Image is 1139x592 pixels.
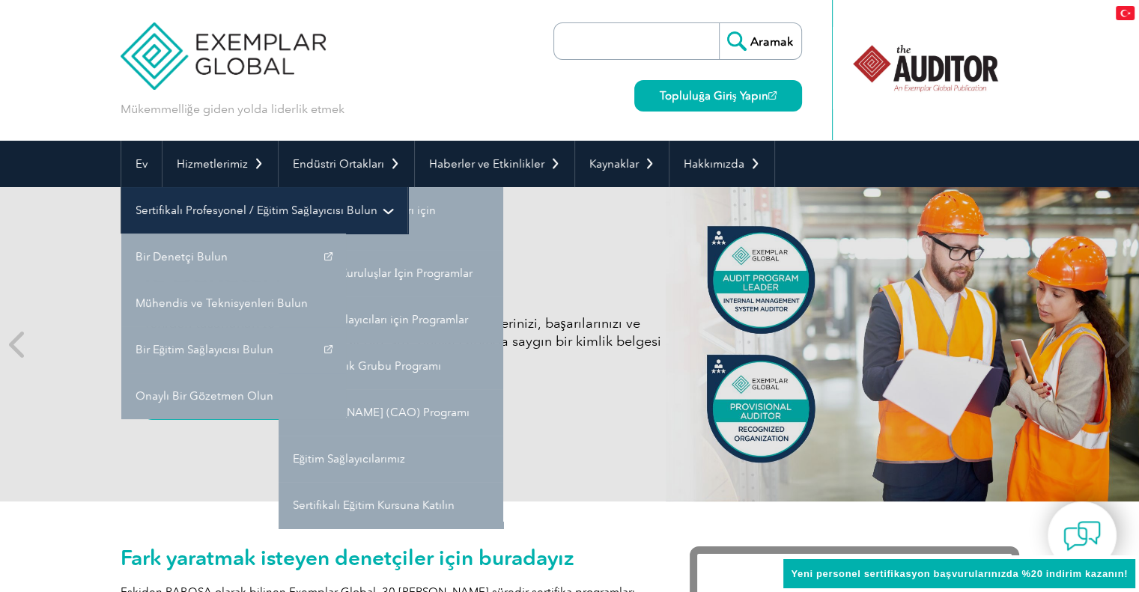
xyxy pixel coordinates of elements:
a: Hizmetlerimiz [163,141,278,187]
font: Haberler ve Etkinlikler [429,157,544,171]
a: Danışmanlık Grubu Programı [279,343,503,389]
font: Ev [136,157,148,171]
a: Sertifikalı Eğitim Kursuna Katılın [279,482,503,528]
font: Mühendis ve Teknisyenleri Bulun [136,296,308,310]
font: Onaylı Bir Gözetmen Olun [136,389,273,403]
font: Bir Denetçi Bulun [136,250,228,263]
font: Eğitim Sağlayıcıları için Programlar [293,313,468,326]
a: Ev [121,141,162,187]
font: Hakkımızda [684,157,744,171]
font: Tanınmış Kuruluşlar İçin Programlar [293,266,473,280]
font: Sertifikalı Profesyonel / Eğitim Sağlayıcısı Bulun [136,204,377,217]
a: Haberler ve Etkinlikler [415,141,574,187]
a: Mühendis ve Teknisyenleri Bulun [121,280,346,326]
font: Eğitim Sağlayıcılarımız [293,452,405,466]
a: Tanınmış Kuruluşlar İçin Programlar [279,250,503,296]
font: Yeni personel sertifikasyon başvurularınızda %20 indirim kazanın! [791,568,1128,579]
a: Sertifikalı Profesyonel / Eğitim Sağlayıcısı Bulun [121,187,407,234]
img: contact-chat.png [1063,517,1101,555]
a: Hakkımızda [669,141,774,187]
font: Fark yaratmak isteyen denetçiler için buradayız [121,545,574,570]
a: Endüstri Ortakları [279,141,414,187]
font: Kaynaklar [589,157,639,171]
font: Endüstri Ortakları [293,157,384,171]
a: Bir Eğitim Sağlayıcısı Bulun [121,326,346,373]
a: [PERSON_NAME] (CAO) Programı [279,389,503,436]
font: Danışmanlık Grubu Programı [293,359,442,373]
img: open_square.png [768,91,777,100]
a: Eğitim Sağlayıcılarımız [279,436,503,482]
a: Eğitim Sağlayıcıları için Programlar [279,296,503,343]
a: Bir Denetçi Bulun [121,234,346,280]
input: Aramak [719,23,801,59]
font: Topluluğa Giriş Yapın [660,89,768,103]
font: Mükemmelliğe giden yolda liderlik etmek [121,102,344,116]
font: Bir Eğitim Sağlayıcısı Bulun [136,343,273,356]
font: Sertifikalı Eğitim Kursuna Katılın [293,498,455,512]
img: tr [1116,6,1135,20]
a: Kaynaklar [575,141,669,187]
a: Topluluğa Giriş Yapın [634,80,801,112]
a: Onaylı Bir Gözetmen Olun [121,373,346,419]
font: [PERSON_NAME] (CAO) Programı [293,406,470,419]
font: Hizmetlerimiz [177,157,248,171]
